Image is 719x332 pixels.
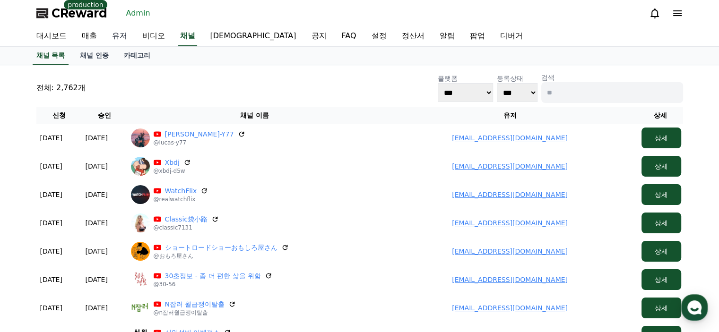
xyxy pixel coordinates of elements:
[40,303,62,313] p: [DATE]
[131,298,150,317] img: N잡러 월급쟁이탈출
[33,47,69,65] a: 채널 목록
[122,254,182,277] a: Settings
[154,167,191,175] p: @xbdj-d5w
[452,219,568,227] a: [EMAIL_ADDRESS][DOMAIN_NAME]
[122,6,154,21] a: Admin
[438,74,494,83] p: 플랫폼
[40,133,62,143] p: [DATE]
[541,73,683,82] p: 검색
[154,196,208,203] p: @realwatchflix
[638,107,683,124] th: 상세
[86,303,108,313] p: [DATE]
[82,107,127,124] th: 승인
[364,26,394,46] a: 설정
[641,128,681,148] button: 상세
[452,304,568,312] a: [EMAIL_ADDRESS][DOMAIN_NAME]
[127,107,382,124] th: 채널 이름
[154,139,245,146] p: @lucas-y77
[165,243,277,252] a: ショートロードショーおもしろ屋さん
[104,26,135,46] a: 유저
[452,134,568,142] a: [EMAIL_ADDRESS][DOMAIN_NAME]
[86,162,108,171] p: [DATE]
[382,107,638,124] th: 유저
[641,269,681,290] button: 상세
[36,107,82,124] th: 신청
[178,26,197,46] a: 채널
[641,134,681,142] a: 상세
[86,190,108,199] p: [DATE]
[29,26,74,46] a: 대시보드
[86,218,108,228] p: [DATE]
[641,219,681,227] a: 상세
[131,157,150,176] img: Xbdj
[24,268,41,275] span: Home
[131,128,150,147] img: Lucas-Y77
[78,268,106,276] span: Messages
[165,214,208,224] a: Classic袋小路
[135,26,173,46] a: 비디오
[452,247,568,255] a: [EMAIL_ADDRESS][DOMAIN_NAME]
[131,213,150,232] img: Classic袋小路
[452,276,568,283] a: [EMAIL_ADDRESS][DOMAIN_NAME]
[131,185,150,204] img: WatchFlix
[154,252,289,260] p: @おもろ屋さん
[40,247,62,256] p: [DATE]
[154,224,219,231] p: @classic7131
[52,6,107,21] span: CReward
[3,254,62,277] a: Home
[62,254,122,277] a: Messages
[641,247,681,255] a: 상세
[303,26,334,46] a: 공지
[140,268,163,275] span: Settings
[154,281,273,288] p: @30-56
[40,218,62,228] p: [DATE]
[40,162,62,171] p: [DATE]
[36,6,107,21] a: CReward
[165,271,261,281] a: 30초정보 - 좀 더 편한 삶을 위함
[492,26,530,46] a: 디버거
[36,82,86,94] p: 전체: 2,762개
[116,47,158,65] a: 카테고리
[497,74,537,83] p: 등록상태
[165,129,234,139] a: [PERSON_NAME]-Y77
[641,276,681,283] a: 상세
[641,241,681,262] button: 상세
[203,26,304,46] a: [DEMOGRAPHIC_DATA]
[165,158,180,167] a: Xbdj
[131,270,150,289] img: 30초정보 - 좀 더 편한 삶을 위함
[641,156,681,177] button: 상세
[40,275,62,284] p: [DATE]
[165,186,197,196] a: WatchFlix
[452,191,568,198] a: [EMAIL_ADDRESS][DOMAIN_NAME]
[394,26,432,46] a: 정산서
[131,242,150,261] img: ショートロードショーおもしろ屋さん
[86,247,108,256] p: [DATE]
[86,133,108,143] p: [DATE]
[432,26,462,46] a: 알림
[165,299,225,309] a: N잡러 월급쟁이탈출
[72,47,116,65] a: 채널 인증
[452,162,568,170] a: [EMAIL_ADDRESS][DOMAIN_NAME]
[334,26,364,46] a: FAQ
[641,298,681,318] button: 상세
[74,26,104,46] a: 매출
[86,275,108,284] p: [DATE]
[154,309,236,316] p: @n잡러월급쟁이탈출
[641,304,681,312] a: 상세
[641,191,681,198] a: 상세
[462,26,492,46] a: 팝업
[641,213,681,233] button: 상세
[40,190,62,199] p: [DATE]
[641,162,681,170] a: 상세
[641,184,681,205] button: 상세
